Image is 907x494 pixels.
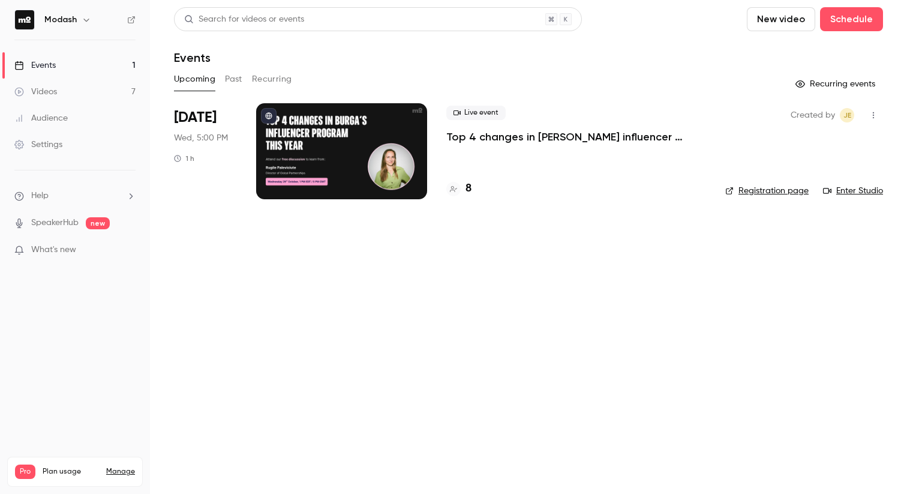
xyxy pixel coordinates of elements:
[174,70,215,89] button: Upcoming
[225,70,242,89] button: Past
[31,244,76,256] span: What's new
[43,467,99,477] span: Plan usage
[44,14,77,26] h6: Modash
[14,190,136,202] li: help-dropdown-opener
[31,190,49,202] span: Help
[725,185,809,197] a: Registration page
[446,130,706,144] a: Top 4 changes in [PERSON_NAME] influencer program this year
[184,13,304,26] div: Search for videos or events
[31,217,79,229] a: SpeakerHub
[465,181,471,197] h4: 8
[14,139,62,151] div: Settings
[15,465,35,479] span: Pro
[14,86,57,98] div: Videos
[790,74,883,94] button: Recurring events
[106,467,135,477] a: Manage
[791,108,835,122] span: Created by
[174,132,228,144] span: Wed, 5:00 PM
[174,154,194,163] div: 1 h
[121,245,136,256] iframe: Noticeable Trigger
[843,108,851,122] span: JE
[14,112,68,124] div: Audience
[446,181,471,197] a: 8
[174,50,211,65] h1: Events
[446,106,506,120] span: Live event
[174,103,237,199] div: Oct 29 Wed, 5:00 PM (Europe/London)
[86,217,110,229] span: new
[823,185,883,197] a: Enter Studio
[252,70,292,89] button: Recurring
[174,108,217,127] span: [DATE]
[15,10,34,29] img: Modash
[840,108,854,122] span: Jack Eaton
[820,7,883,31] button: Schedule
[747,7,815,31] button: New video
[14,59,56,71] div: Events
